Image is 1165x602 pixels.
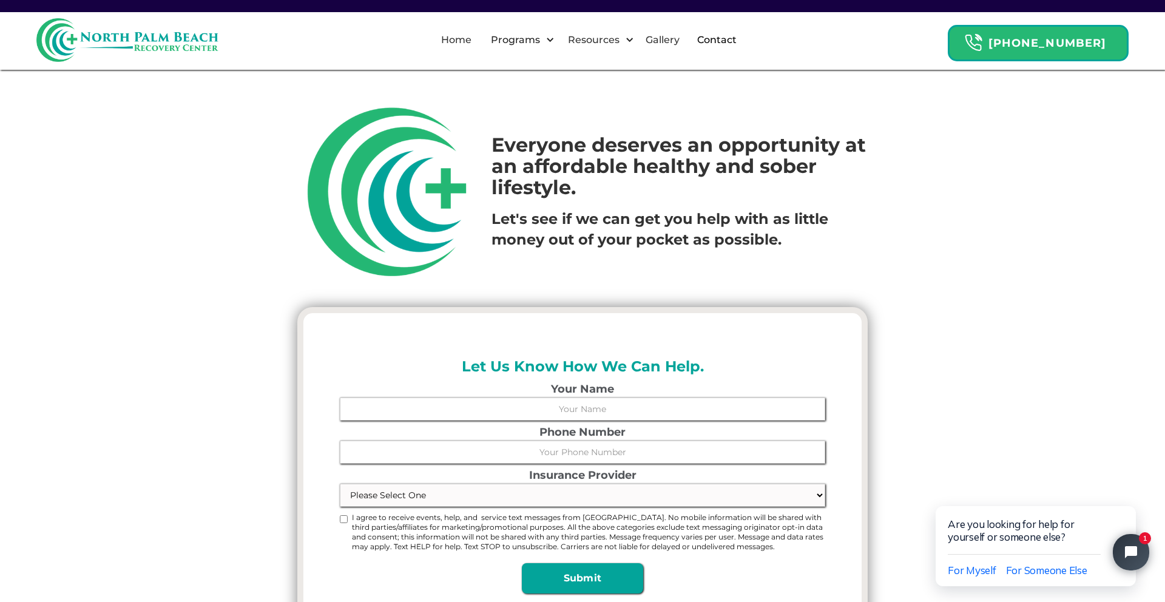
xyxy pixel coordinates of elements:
[340,356,825,377] h2: Let Us Know How We Can Help.
[340,515,348,523] input: I agree to receive events, help, and service text messages from [GEOGRAPHIC_DATA]. No mobile info...
[638,21,687,59] a: Gallery
[491,210,828,248] strong: Let's see if we can get you help with as little money out of your pocket as possible.
[565,33,623,47] div: Resources
[690,21,744,59] a: Contact
[434,21,479,59] a: Home
[340,441,825,464] input: Your Phone Number
[340,397,825,421] input: Your Name
[948,19,1129,61] a: Header Calendar Icons[PHONE_NUMBER]
[481,21,558,59] div: Programs
[910,468,1165,602] iframe: Tidio Chat
[340,384,825,594] form: Name, Number
[491,209,868,249] p: ‍
[340,384,825,394] label: Your Name
[488,33,543,47] div: Programs
[340,470,825,481] label: Insurance Provider
[522,563,643,594] input: Submit
[491,134,868,198] h1: Everyone deserves an opportunity at an affordable healthy and sober lifestyle.
[340,427,825,438] label: Phone Number
[988,36,1106,50] strong: [PHONE_NUMBER]
[558,21,637,59] div: Resources
[964,33,982,52] img: Header Calendar Icons
[352,513,825,552] span: I agree to receive events, help, and service text messages from [GEOGRAPHIC_DATA]. No mobile info...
